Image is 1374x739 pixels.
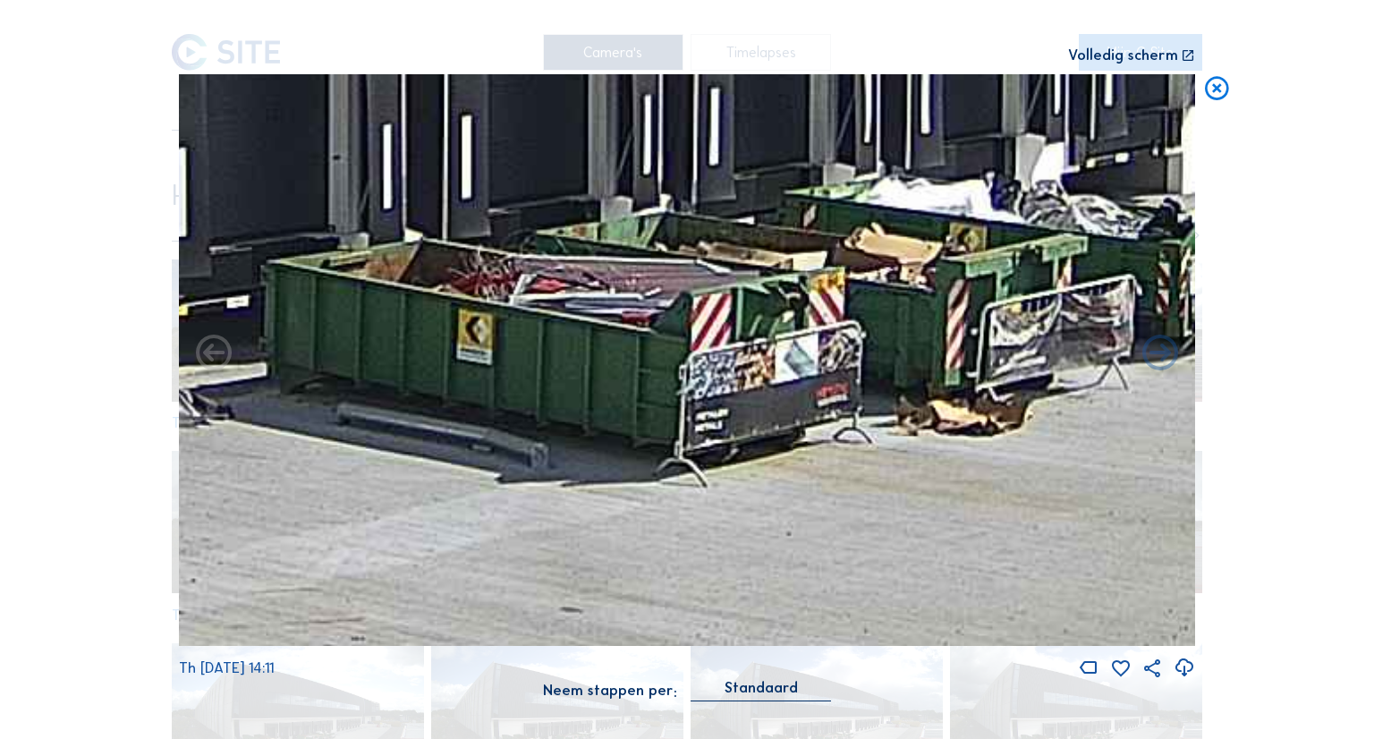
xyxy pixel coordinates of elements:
div: Neem stappen per: [543,684,677,698]
div: Standaard [691,680,831,701]
i: Back [1139,333,1182,376]
i: Forward [192,333,235,376]
span: Th [DATE] 14:11 [179,659,274,676]
img: Image [179,74,1195,646]
div: Standaard [725,680,798,696]
div: Volledig scherm [1068,48,1178,64]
